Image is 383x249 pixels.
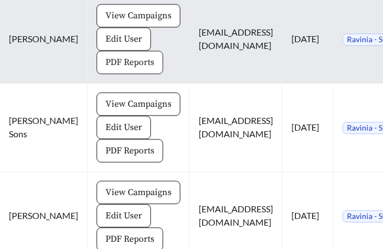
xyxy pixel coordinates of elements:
[105,97,172,111] span: View Campaigns
[105,32,142,46] span: Edit User
[105,232,154,246] span: PDF Reports
[97,92,180,116] button: View Campaigns
[97,33,151,43] a: Edit User
[97,27,151,51] button: Edit User
[105,56,154,69] span: PDF Reports
[190,83,283,172] td: [EMAIL_ADDRESS][DOMAIN_NAME]
[97,98,180,108] a: View Campaigns
[97,9,180,20] a: View Campaigns
[105,209,142,222] span: Edit User
[105,9,172,22] span: View Campaigns
[97,139,163,162] button: PDF Reports
[97,181,180,204] button: View Campaigns
[105,144,154,157] span: PDF Reports
[105,186,172,199] span: View Campaigns
[283,83,334,172] td: [DATE]
[97,4,180,27] button: View Campaigns
[97,210,151,220] a: Edit User
[97,51,163,74] button: PDF Reports
[97,204,151,227] button: Edit User
[105,121,142,134] span: Edit User
[97,121,151,132] a: Edit User
[97,186,180,197] a: View Campaigns
[97,116,151,139] button: Edit User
